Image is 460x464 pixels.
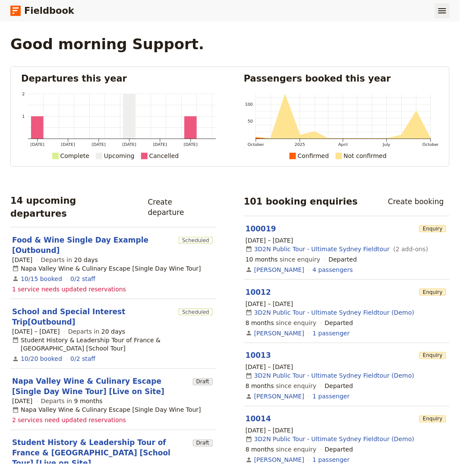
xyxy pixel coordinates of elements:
span: 1 service needs updated reservations [12,285,126,294]
tspan: 100 [245,102,253,107]
h2: 14 upcoming departures [10,194,135,220]
div: Upcoming [104,151,135,161]
h2: 101 booking enquiries [244,195,358,208]
tspan: [DATE] [184,142,198,147]
a: [PERSON_NAME] [254,392,304,401]
span: 8 months [246,383,274,390]
a: Create booking [382,194,450,209]
span: since enquiry [246,382,317,391]
a: 3D2N Public Tour - Ultimate Sydney Fieldtour [254,245,390,253]
a: 3D2N Public Tour - Ultimate Sydney Fieldtour (Demo) [254,435,414,444]
span: Enquiry [419,416,446,423]
div: Not confirmed [344,151,387,161]
a: 0/2 staff [70,275,95,283]
a: School and Special Interest Trip[Outbound] [12,306,175,327]
span: [DATE] – [DATE] [246,300,293,308]
a: View the passengers for this booking [313,392,350,401]
a: Create departure [142,195,216,220]
button: Show menu [435,3,450,18]
div: Departed [325,319,353,327]
span: ( 2 add-ons ) [391,245,428,253]
span: 2 services need updated reservations [12,416,126,425]
tspan: July [383,142,391,147]
h2: Passengers booked this year [244,72,439,85]
span: since enquiry [246,255,320,264]
a: Napa Valley Wine & Culinary Escape [Single Day Wine Tour] [Live on Site] [12,376,189,397]
a: View the bookings for this departure [21,355,62,363]
tspan: [DATE] [31,142,44,147]
tspan: 2 [22,92,25,96]
span: 20 days [74,256,98,263]
tspan: April [339,142,348,147]
div: Confirmed [298,151,329,161]
span: [DATE] [12,256,32,264]
div: Student History & Leadership Tour of France & [GEOGRAPHIC_DATA] [School Tour] [12,336,214,353]
a: 10013 [246,351,271,360]
span: [DATE] – [DATE] [246,236,293,245]
span: since enquiry [246,319,317,327]
a: View the passengers for this booking [313,265,353,274]
h1: Good morning Support. [10,35,204,53]
tspan: October [423,142,439,147]
a: 0/2 staff [70,355,95,363]
span: [DATE] [12,397,32,406]
a: [PERSON_NAME] [254,329,304,338]
tspan: [DATE] [123,142,136,147]
span: Enquiry [419,289,446,296]
a: 3D2N Public Tour - Ultimate Sydney Fieldtour (Demo) [254,308,414,317]
span: [DATE] – [DATE] [246,363,293,372]
span: [DATE] – [DATE] [246,426,293,435]
span: Departs in [41,397,103,406]
div: Departed [329,255,357,264]
a: Food & Wine Single Day Example [Outbound] [12,235,175,256]
a: 3D2N Public Tour - Ultimate Sydney Fieldtour (Demo) [254,372,414,380]
tspan: 2025 [295,142,305,147]
span: Scheduled [179,309,213,316]
tspan: 50 [248,119,253,124]
a: View the passengers for this booking [313,329,350,338]
span: Enquiry [419,225,446,232]
span: Departs in [41,256,98,264]
tspan: 1 [22,114,25,119]
a: 10012 [246,288,271,297]
a: 100019 [246,224,276,233]
span: 8 months [246,446,274,453]
span: Draft [193,379,213,385]
span: Scheduled [179,237,213,244]
a: Fieldbook [10,3,74,18]
div: Departed [325,382,353,391]
span: Departs in [68,327,125,336]
span: Draft [193,440,213,447]
a: [PERSON_NAME] [254,265,304,274]
span: 8 months [246,319,274,326]
a: View the bookings for this departure [21,275,62,283]
span: 10 months [246,256,278,263]
span: since enquiry [246,445,317,454]
div: Napa Valley Wine & Culinary Escape [Single Day Wine Tour] [12,264,201,273]
tspan: [DATE] [61,142,75,147]
tspan: [DATE] [154,142,167,147]
span: 9 months [74,398,103,405]
a: 10014 [246,415,271,423]
span: 20 days [101,328,125,335]
div: Cancelled [149,151,179,161]
span: Enquiry [419,352,446,359]
div: Complete [60,151,89,161]
tspan: [DATE] [92,142,106,147]
tspan: October [248,142,264,147]
h2: Departures this year [21,72,216,85]
span: [DATE] – [DATE] [12,327,60,336]
div: Napa Valley Wine & Culinary Escape [Single Day Wine Tour] [12,406,201,414]
div: Departed [325,445,353,454]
